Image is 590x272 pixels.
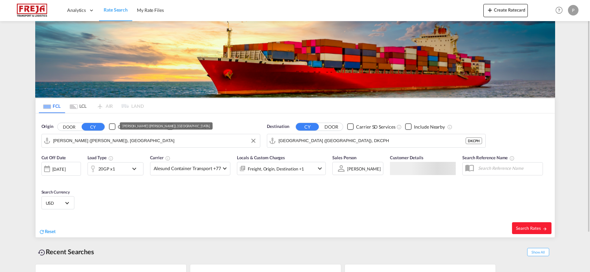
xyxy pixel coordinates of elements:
md-select: Select Currency: $ USDUnited States Dollar [45,198,71,208]
div: P [568,5,578,15]
span: Search Rates [516,226,548,231]
md-input-container: Jawaharlal Nehru (Nhava Sheva), INNSA [42,134,260,147]
div: Carrier SD Services [356,124,395,130]
div: Recent Searches [35,244,97,259]
span: Show All [527,248,549,256]
div: Help [553,5,568,16]
div: DKCPH [466,137,482,144]
md-icon: Unchecked: Ignores neighbouring ports when fetching rates.Checked : Includes neighbouring ports w... [447,124,452,130]
div: [PERSON_NAME] ([PERSON_NAME]), [GEOGRAPHIC_DATA] [122,122,210,130]
span: Destination [267,123,289,130]
md-icon: icon-backup-restore [38,249,46,257]
span: Sales Person [332,155,356,160]
md-checkbox: Checkbox No Ink [347,123,395,130]
md-icon: icon-plus 400-fg [486,6,494,14]
span: Alesund Container Transport +77 [154,165,221,172]
span: Locals & Custom Charges [237,155,285,160]
md-checkbox: Checkbox No Ink [405,123,445,130]
span: Carrier [150,155,170,160]
div: [DATE] [41,162,81,176]
div: [DATE] [52,166,66,172]
button: Clear Input [248,136,258,146]
md-checkbox: Checkbox No Ink [167,123,207,130]
div: Freight Origin Destination Factory Stuffingicon-chevron-down [237,162,326,175]
md-datepicker: Select [41,175,46,184]
md-icon: icon-chevron-down [130,165,141,173]
input: Search by Port [53,136,257,146]
button: icon-plus 400-fgCreate Ratecard [483,4,528,17]
input: Search by Port [279,136,466,146]
div: 20GP x1 [98,164,115,173]
md-select: Sales Person: Philip Schnoor [346,164,381,173]
button: DOOR [58,123,81,131]
md-icon: icon-information-outline [108,156,114,161]
md-tab-item: LCL [65,99,91,113]
div: [PERSON_NAME] [347,166,381,171]
img: 586607c025bf11f083711d99603023e7.png [10,3,54,18]
md-icon: icon-arrow-right [543,227,547,231]
md-checkbox: Checkbox No Ink [109,123,157,130]
md-icon: Your search will be saved by the below given name [509,156,515,161]
md-icon: icon-refresh [39,229,45,235]
md-input-container: Copenhagen (Kobenhavn), DKCPH [267,134,485,147]
span: Origin [41,123,53,130]
button: Search Ratesicon-arrow-right [512,222,552,234]
div: icon-refreshReset [39,228,56,235]
md-icon: Unchecked: Search for CY (Container Yard) services for all selected carriers.Checked : Search for... [397,124,402,130]
span: Cut Off Date [41,155,66,160]
button: DOOR [320,123,343,131]
div: Freight Origin Destination Factory Stuffing [248,164,304,173]
md-tab-item: FCL [39,99,65,113]
div: Carrier SD Services [118,124,157,130]
img: LCL+%26+FCL+BACKGROUND.png [35,21,555,98]
span: Rate Search [104,7,128,13]
input: Search Reference Name [475,163,543,173]
span: Load Type [88,155,114,160]
md-pagination-wrapper: Use the left and right arrow keys to navigate between tabs [39,99,144,113]
span: My Rate Files [137,7,164,13]
span: Search Currency [41,190,70,195]
span: Help [553,5,565,16]
span: Customer Details [390,155,423,160]
span: Search Reference Name [462,155,515,160]
md-icon: icon-chevron-down [316,165,324,172]
button: CY [82,123,105,131]
span: USD [46,200,64,206]
span: Analytics [67,7,86,14]
div: Include Nearby [414,124,445,130]
div: 20GP x1icon-chevron-down [88,162,143,175]
md-icon: The selected Trucker/Carrierwill be displayed in the rate results If the rates are from another f... [165,156,170,161]
button: CY [296,123,319,131]
div: Origin DOOR CY Checkbox No InkUnchecked: Search for CY (Container Yard) services for all selected... [36,113,555,237]
span: Reset [45,228,56,234]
